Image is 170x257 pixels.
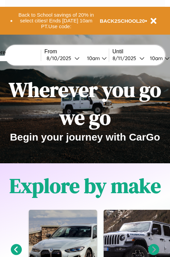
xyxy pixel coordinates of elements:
div: 8 / 10 / 2025 [47,55,74,61]
h1: Explore by make [10,172,161,200]
div: 8 / 11 / 2025 [113,55,139,61]
button: 8/10/2025 [45,55,82,62]
div: 10am [147,55,165,61]
button: 10am [82,55,109,62]
b: BACK2SCHOOL20 [100,18,145,24]
button: Back to School savings of 20% in select cities! Ends [DATE] 10am PT.Use code: [13,10,100,31]
label: From [45,49,109,55]
div: 10am [84,55,102,61]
